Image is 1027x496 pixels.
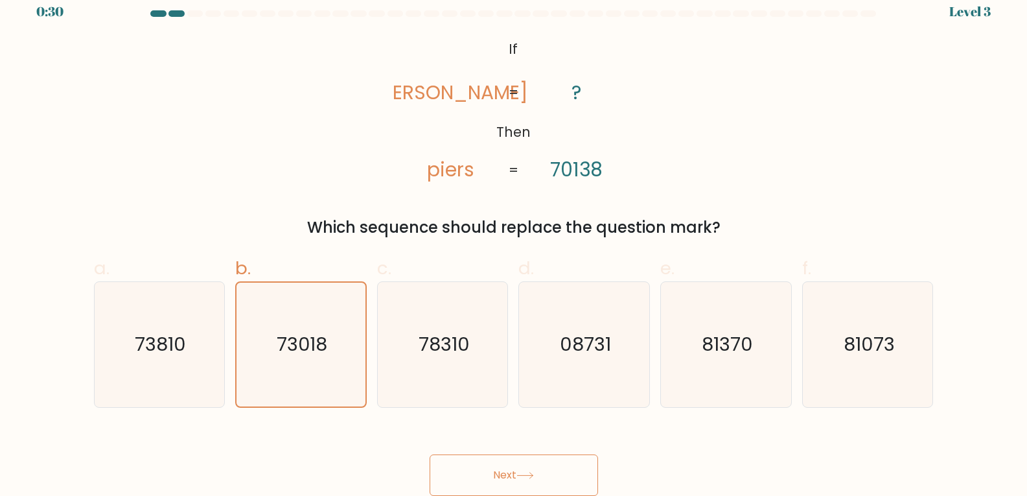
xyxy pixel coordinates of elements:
text: 73810 [135,331,186,357]
span: f. [802,255,811,281]
tspan: 70138 [550,156,603,183]
div: Which sequence should replace the question mark? [102,216,926,239]
text: 81073 [844,331,895,357]
div: 0:30 [36,2,63,21]
tspan: ? [571,79,581,106]
text: 73018 [277,331,327,357]
div: Level 3 [949,2,991,21]
tspan: piers [427,156,474,183]
tspan: If [509,40,518,58]
text: 78310 [419,331,470,357]
span: d. [518,255,534,281]
button: Next [430,455,598,496]
tspan: = [509,83,518,102]
span: c. [377,255,391,281]
span: b. [235,255,251,281]
text: 81370 [702,331,753,357]
tspan: = [509,160,518,179]
svg: @import url('[URL][DOMAIN_NAME]); [393,36,634,185]
tspan: [PERSON_NAME] [373,79,528,106]
text: 08731 [560,331,611,357]
span: e. [660,255,675,281]
span: a. [94,255,110,281]
tspan: Then [496,123,531,141]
